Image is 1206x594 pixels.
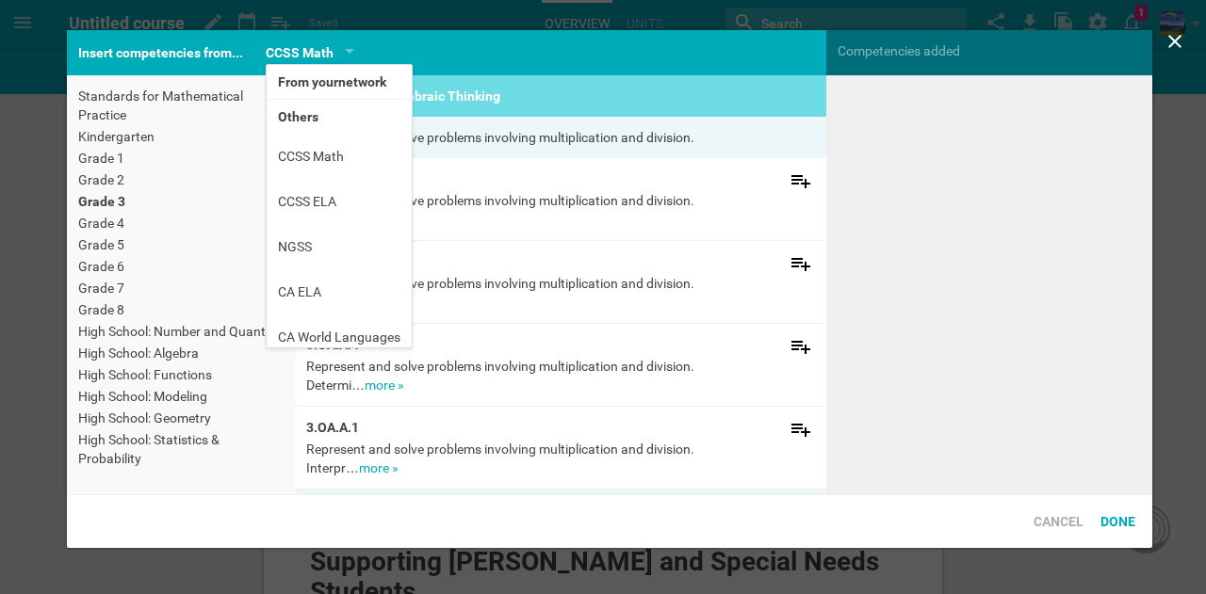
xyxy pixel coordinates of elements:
[359,460,399,475] a: more »
[295,117,826,158] div: Represent and solve problems involving multiplication and division.
[67,30,254,75] div: Insert competencies from...
[306,169,705,188] div: 3.OA.A.3
[78,127,284,146] div: Kindergarten
[266,41,334,64] div: CCSS Math
[78,87,284,124] div: Standards for Mathematical Practice
[78,279,284,297] div: Grade 7
[78,344,284,362] div: High School: Algebra
[1025,504,1092,539] div: Cancel
[295,75,826,117] div: Operations & Algebraic Thinking
[306,193,694,227] span: Represent and solve problems involving multiplication and division. Use mul…
[78,170,284,189] div: Grade 2
[365,377,404,393] a: more »
[306,441,694,475] span: Represent and solve problems involving multiplication and division. Interpr…
[1092,504,1144,539] div: Done
[826,30,1152,72] div: Competencies added
[267,65,412,99] li: From your network
[78,430,284,468] div: High School: Statistics & Probability
[306,276,694,310] span: Represent and solve problems involving multiplication and division. Interpr…
[78,365,284,384] div: High School: Functions
[775,324,826,375] div: Add standard
[78,257,284,276] div: Grade 6
[78,192,284,211] div: Grade 3
[78,149,284,168] div: Grade 1
[775,407,826,458] div: Add standard
[775,158,826,209] div: Add standard
[78,387,284,406] div: High School: Modeling
[78,322,284,341] div: High School: Number and Quantity
[306,418,705,437] div: 3.OA.A.1
[78,300,284,319] div: Grade 8
[78,214,284,233] div: Grade 4
[78,235,284,254] div: Grade 5
[306,335,705,354] div: 3.OA.A.4
[295,490,826,550] div: Understand properties of multiplication and the relationship between multiplication and division.
[306,252,705,271] div: 3.OA.A.2
[78,409,284,427] div: High School: Geometry
[775,241,826,292] div: Add standard
[306,359,694,393] span: Represent and solve problems involving multiplication and division. Determi…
